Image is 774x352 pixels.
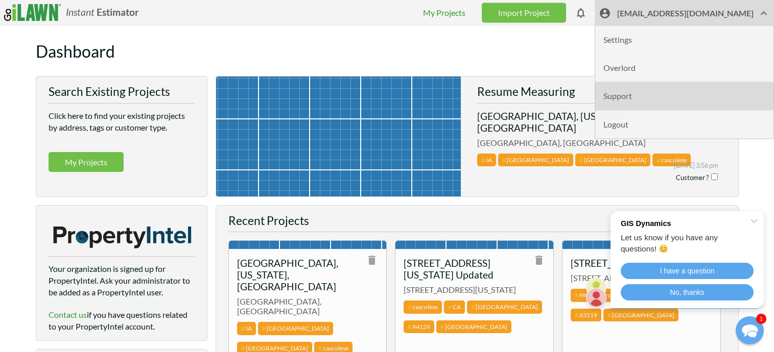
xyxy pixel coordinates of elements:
[46,196,173,206] div: GIS Dynamics
[571,257,675,269] h3: [STREET_ADDRESS]
[482,3,566,22] a: Import Project
[395,241,553,350] a: [STREET_ADDRESS][US_STATE] Updated[STREET_ADDRESS][US_STATE]cascoleseCA[GEOGRAPHIC_DATA]94129[GEO...
[498,154,573,166] span: [GEOGRAPHIC_DATA]
[258,322,333,335] span: [GEOGRAPHIC_DATA]
[404,300,442,313] span: cascolese
[477,110,701,134] h3: [GEOGRAPHIC_DATA], [US_STATE], [GEOGRAPHIC_DATA]
[575,154,650,166] span: [GEOGRAPHIC_DATA]
[467,300,542,313] span: [GEOGRAPHIC_DATA]
[228,214,726,232] h2: Recent Projects
[49,263,195,298] p: Your organization is signed up for PropertyIntel. Ask your administrator to be added as a Propert...
[15,57,202,65] div: We'll respond as soon as we can.
[366,254,378,266] i: delete
[237,296,379,316] span: [GEOGRAPHIC_DATA], [GEOGRAPHIC_DATA]
[477,154,496,166] span: IA
[85,24,111,51] img: Josh
[595,26,773,54] li: Settings
[674,161,718,170] span: [DATE] 3:56 pm
[106,24,133,51] img: Chris Ascolese
[216,102,738,191] a: [GEOGRAPHIC_DATA], [US_STATE], [GEOGRAPHIC_DATA][GEOGRAPHIC_DATA], [GEOGRAPHIC_DATA]IA[GEOGRAPHIC...
[562,241,720,338] a: [STREET_ADDRESS][STREET_ADDRESS]MOrstone[GEOGRAPHIC_DATA]63119[GEOGRAPHIC_DATA]
[404,285,545,294] span: [STREET_ADDRESS][US_STATE]
[20,127,196,146] input: Search our FAQ
[49,110,195,133] p: Click here to find your existing projects by address, tags or customer type.
[182,129,196,134] button: Search our FAQ
[20,112,196,122] div: Find the answers you need
[97,6,139,18] b: Estimator
[26,8,192,17] div: Contact Us
[237,322,256,335] span: IA
[580,198,774,316] iframe: Re:amaze Chat
[736,316,764,344] div: Chat widget toggle
[756,314,766,324] span: 1
[652,154,691,166] span: cascolese
[34,195,44,206] img: 37d5631ad64fcd51743f3ddb18d8c1d7
[533,254,545,266] i: delete
[173,197,198,205] div: 11:13 AM
[477,85,726,103] h2: Resume Measuring
[49,85,195,103] h2: Search Existing Projects
[676,173,718,182] span: Customer ?
[595,110,773,138] li: Logout
[237,257,342,292] h3: [GEOGRAPHIC_DATA], [US_STATE], [GEOGRAPHIC_DATA]
[65,277,152,293] a: Contact Us Directly
[49,310,187,331] span: if you have questions related to your PropertyIntel account.
[49,152,124,172] a: My Projects
[477,138,738,147] span: [GEOGRAPHIC_DATA], [GEOGRAPHIC_DATA]
[599,8,611,20] i: 
[404,320,434,333] span: 94129
[436,320,511,333] span: [GEOGRAPHIC_DATA]
[595,54,773,82] li: Overlord
[20,177,196,187] div: Recent Conversations
[423,8,465,17] a: My Projects
[4,4,61,21] img: logo_ilawn-fc6f26f1d8ad70084f1b6503d5cbc38ca19f1e498b32431160afa0085547e742.svg
[444,300,465,313] span: CA
[571,289,594,301] span: MO
[36,42,739,66] h1: Dashboard
[34,207,198,216] p: Let us know if you have any questions! 😊
[571,309,601,321] span: 63119
[49,310,87,319] a: Contact us
[49,222,195,257] img: logo_property_intel-2.svg
[617,8,770,23] span: [EMAIL_ADDRESS][DOMAIN_NAME]
[571,273,712,283] span: [STREET_ADDRESS]
[66,6,95,18] i: Instant
[404,257,508,281] h3: [STREET_ADDRESS][US_STATE] Updated
[595,82,773,110] li: Support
